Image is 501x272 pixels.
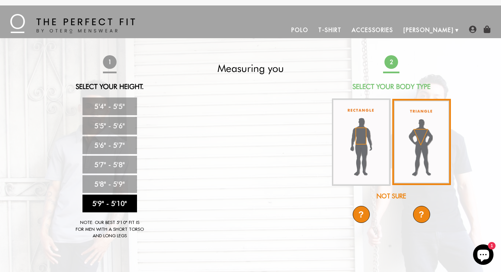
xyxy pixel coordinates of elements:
a: 5'7" - 5'8" [82,156,137,173]
h2: Measuring you [190,62,311,74]
a: 5'4" - 5'5" [82,97,137,115]
a: 5'8" - 5'9" [82,175,137,193]
div: Not Sure [331,192,452,201]
a: 5'6" - 5'7" [82,136,137,154]
a: 5'9" - 5'10" [82,195,137,212]
div: ? [353,206,370,223]
span: 2 [383,54,399,70]
inbox-online-store-chat: Shopify online store chat [471,244,496,267]
img: rectangle-body_336x.jpg [332,99,391,186]
img: triangle-body_336x.jpg [392,99,451,185]
h2: Select Your Height. [49,82,170,91]
div: ? [413,206,430,223]
div: Note: Our best 5'10" fit is for men with a short torso and long legs [76,219,144,239]
a: T-Shirt [313,22,346,38]
span: 1 [102,54,118,70]
a: Accessories [347,22,398,38]
a: [PERSON_NAME] [398,22,459,38]
a: Polo [286,22,314,38]
a: 5'5" - 5'6" [82,117,137,135]
img: shopping-bag-icon.png [483,26,491,33]
img: The Perfect Fit - by Otero Menswear - Logo [10,14,135,33]
img: user-account-icon.png [469,26,476,33]
h2: Select Your Body Type [331,82,452,91]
